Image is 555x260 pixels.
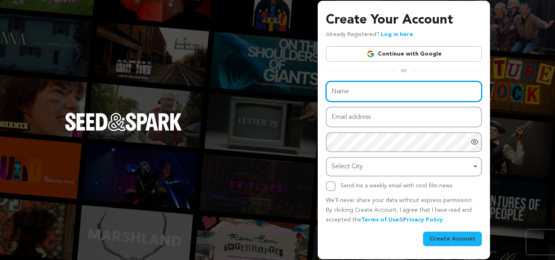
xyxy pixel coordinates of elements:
a: Seed&Spark Homepage [65,113,182,147]
a: Log in here [381,32,413,37]
img: Seed&Spark Logo [65,113,182,131]
a: Terms of Use [361,217,399,223]
h3: Create Your Account [326,11,482,30]
a: Privacy Policy [403,217,443,223]
p: Already Registered? [326,30,413,40]
label: Send me a weekly email with cool film news [340,183,453,189]
span: or [396,67,412,75]
a: Continue with Google [326,46,482,62]
input: Name [326,81,482,102]
a: Show password as plain text. Warning: this will display your password on the screen. [470,138,479,146]
input: Email address [326,107,482,127]
button: Create Account [423,232,482,246]
p: We’ll never share your data without express permission. By clicking Create Account, I agree that ... [326,196,482,225]
div: Select City [332,161,471,173]
img: Google logo [366,50,375,58]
